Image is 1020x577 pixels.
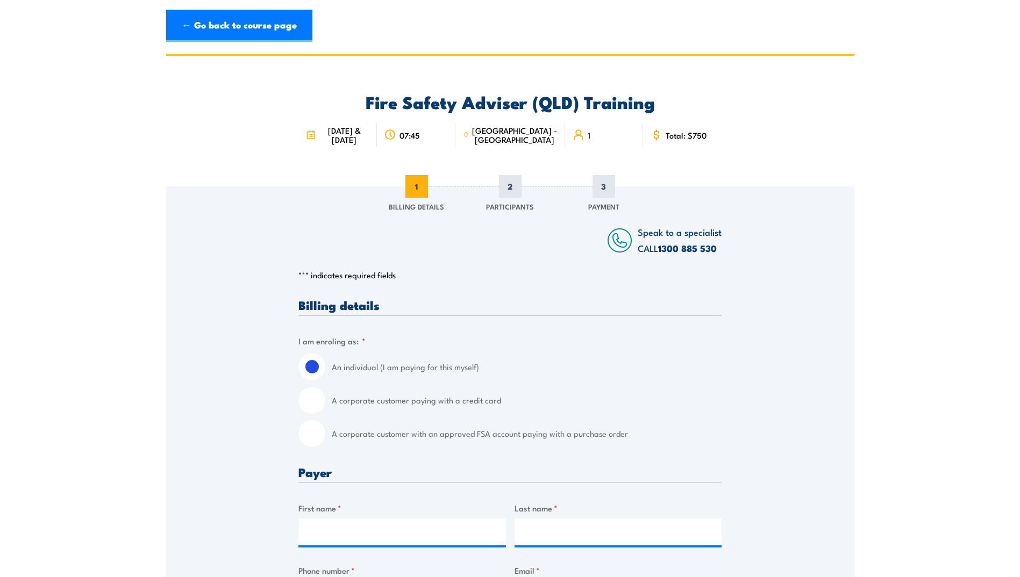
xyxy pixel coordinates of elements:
[332,420,722,447] label: A corporate customer with an approved FSA account paying with a purchase order
[332,354,722,380] label: An individual (I am paying for this myself)
[298,335,366,347] legend: I am enroling as:
[405,175,428,198] span: 1
[486,201,534,212] span: Participants
[658,241,717,255] a: 1300 885 530
[515,564,722,576] label: Email
[332,387,722,414] label: A corporate customer paying with a credit card
[298,502,506,514] label: First name
[319,126,369,144] span: [DATE] & [DATE]
[298,466,722,478] h3: Payer
[588,131,590,140] span: 1
[166,10,312,42] a: ← Go back to course page
[389,201,444,212] span: Billing Details
[400,131,420,140] span: 07:45
[298,564,506,576] label: Phone number
[638,225,722,255] span: Speak to a specialist CALL
[298,299,722,311] h3: Billing details
[298,94,722,109] h2: Fire Safety Adviser (QLD) Training
[298,270,722,280] p: " " indicates required fields
[499,175,522,198] span: 2
[588,201,619,212] span: Payment
[472,126,558,144] span: [GEOGRAPHIC_DATA] - [GEOGRAPHIC_DATA]
[515,502,722,514] label: Last name
[593,175,615,198] span: 3
[666,131,707,140] span: Total: $750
